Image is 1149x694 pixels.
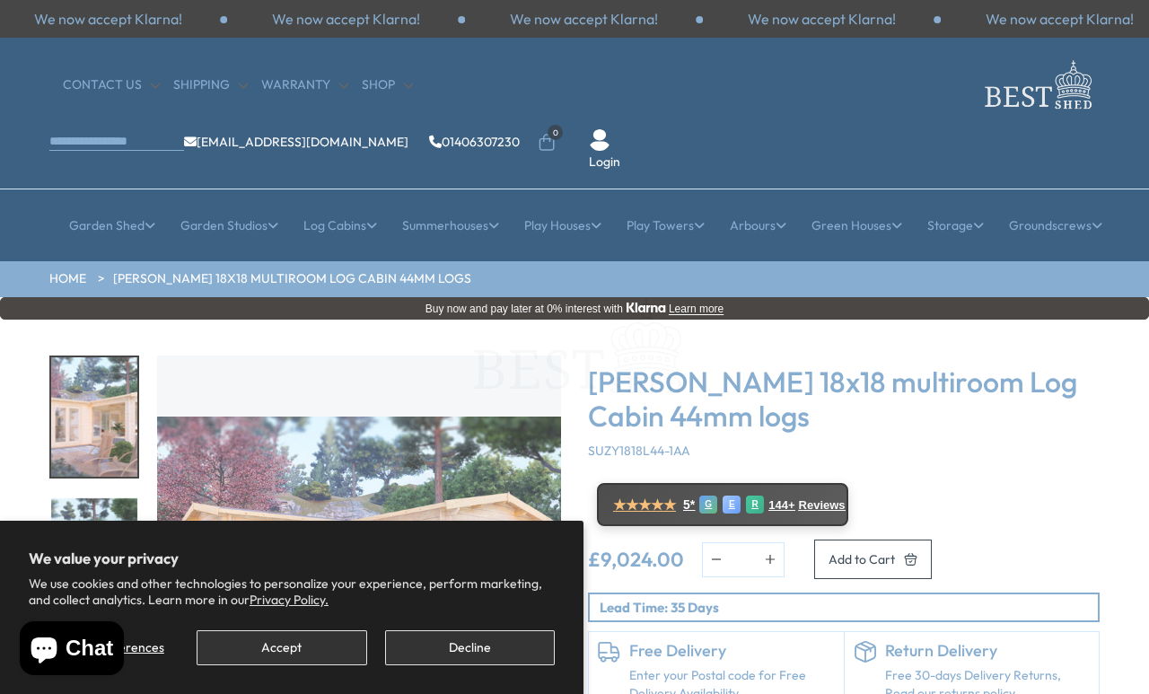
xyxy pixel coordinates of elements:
[197,630,366,665] button: Accept
[250,592,329,608] a: Privacy Policy.
[29,575,555,608] p: We use cookies and other technologies to personalize your experience, perform marketing, and coll...
[14,621,129,680] inbox-online-store-chat: Shopify online store chat
[29,549,555,567] h2: We value your privacy
[385,630,555,665] button: Decline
